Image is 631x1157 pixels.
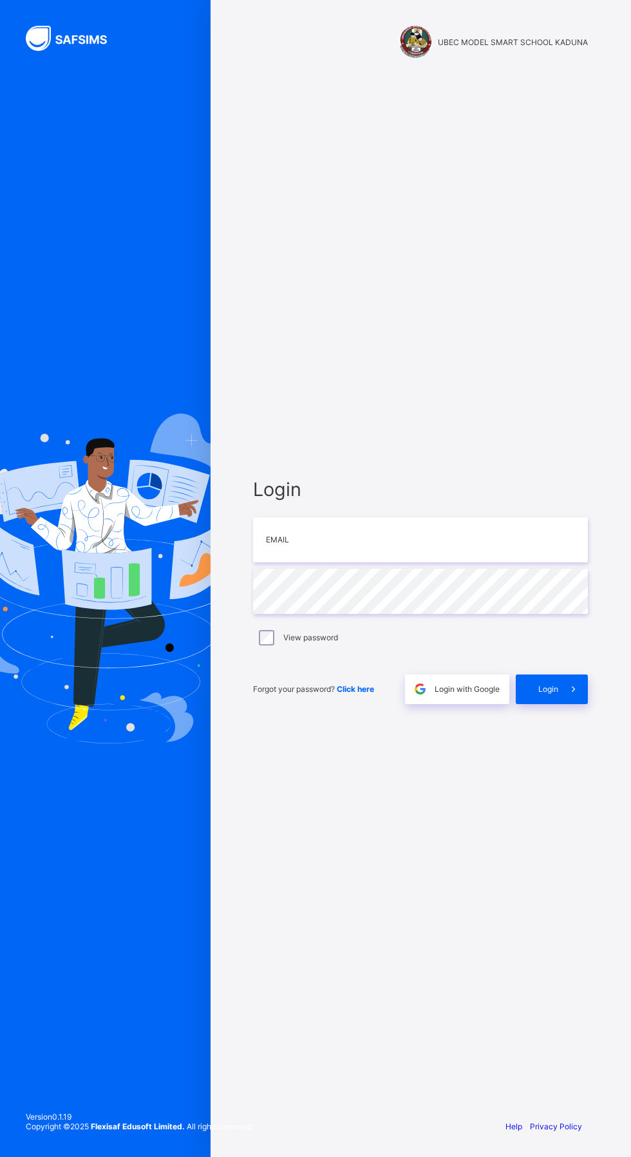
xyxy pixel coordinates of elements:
[337,684,374,694] a: Click here
[26,1112,253,1122] span: Version 0.1.19
[530,1122,582,1131] a: Privacy Policy
[253,684,374,694] span: Forgot your password?
[435,684,500,694] span: Login with Google
[283,633,338,642] label: View password
[413,682,428,696] img: google.396cfc9801f0270233282035f929180a.svg
[505,1122,522,1131] a: Help
[253,478,588,501] span: Login
[26,1122,253,1131] span: Copyright © 2025 All rights reserved.
[91,1122,185,1131] strong: Flexisaf Edusoft Limited.
[538,684,558,694] span: Login
[438,37,588,47] span: UBEC MODEL SMART SCHOOL KADUNA
[26,26,122,51] img: SAFSIMS Logo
